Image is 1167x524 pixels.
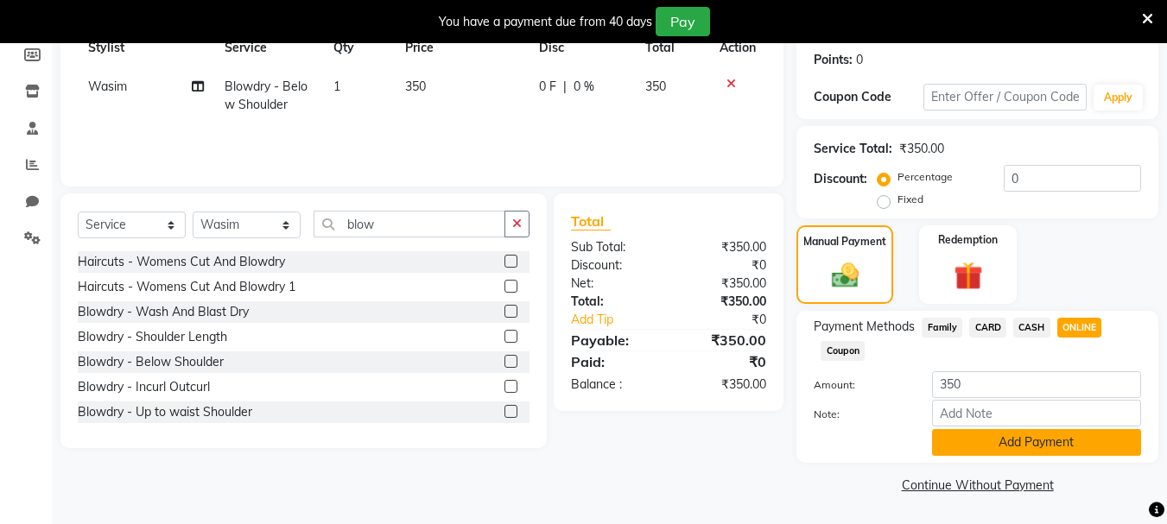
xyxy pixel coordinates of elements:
[558,238,669,256] div: Sub Total:
[78,353,224,371] div: Blowdry - Below Shoulder
[814,318,915,336] span: Payment Methods
[669,376,779,394] div: ₹350.00
[669,238,779,256] div: ₹350.00
[405,79,426,94] span: 350
[214,28,323,67] th: Service
[558,311,687,329] a: Add Tip
[558,351,669,372] div: Paid:
[669,275,779,293] div: ₹350.00
[78,328,227,346] div: Blowdry - Shoulder Length
[897,169,953,185] label: Percentage
[558,376,669,394] div: Balance :
[932,371,1141,398] input: Amount
[803,234,886,249] label: Manual Payment
[669,330,779,350] div: ₹350.00
[1057,318,1102,338] span: ONLINE
[801,407,918,422] label: Note:
[225,79,308,112] span: Blowdry - Below Shoulder
[656,7,710,36] button: Pay
[574,78,594,96] span: 0 %
[814,88,923,106] div: Coupon Code
[669,256,779,275] div: ₹0
[78,28,214,67] th: Stylist
[800,477,1155,495] a: Continue Without Payment
[932,429,1141,456] button: Add Payment
[709,28,766,67] th: Action
[439,13,652,31] div: You have a payment due from 40 days
[558,330,669,350] div: Payable:
[333,79,340,94] span: 1
[314,211,505,237] input: Search or Scan
[897,192,923,207] label: Fixed
[688,311,780,329] div: ₹0
[645,79,666,94] span: 350
[821,341,865,361] span: Coupon
[856,51,863,69] div: 0
[78,378,210,396] div: Blowdry - Incurl Outcurl
[78,403,252,421] div: Blowdry - Up to waist Shoulder
[938,232,998,248] label: Redemption
[558,275,669,293] div: Net:
[78,253,285,271] div: Haircuts - Womens Cut And Blowdry
[969,318,1006,338] span: CARD
[1013,318,1050,338] span: CASH
[899,140,944,158] div: ₹350.00
[395,28,529,67] th: Price
[814,170,867,188] div: Discount:
[78,278,295,296] div: Haircuts - Womens Cut And Blowdry 1
[563,78,567,96] span: |
[669,351,779,372] div: ₹0
[529,28,635,67] th: Disc
[945,258,992,294] img: _gift.svg
[88,79,127,94] span: Wasim
[1094,85,1143,110] button: Apply
[635,28,710,67] th: Total
[669,293,779,311] div: ₹350.00
[922,318,962,338] span: Family
[558,256,669,275] div: Discount:
[539,78,556,96] span: 0 F
[571,212,611,230] span: Total
[923,84,1087,110] input: Enter Offer / Coupon Code
[558,293,669,311] div: Total:
[78,303,249,321] div: Blowdry - Wash And Blast Dry
[932,400,1141,426] input: Add Note
[323,28,395,67] th: Qty
[814,51,853,69] div: Points:
[823,260,867,291] img: _cash.svg
[801,377,918,393] label: Amount:
[814,140,892,158] div: Service Total:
